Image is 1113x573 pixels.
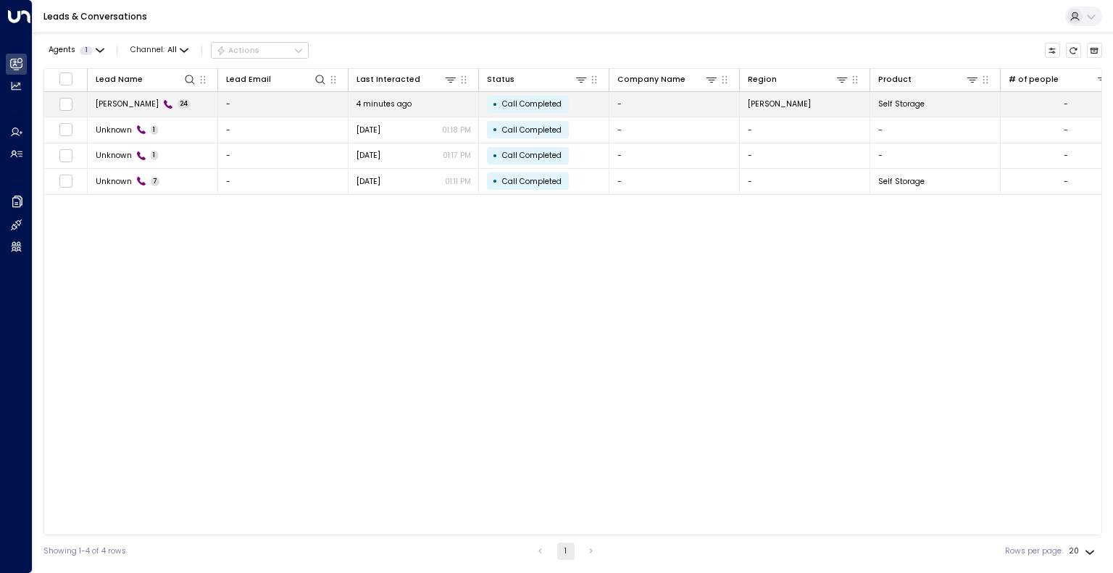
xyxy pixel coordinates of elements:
[151,177,160,186] span: 7
[1009,73,1059,86] div: # of people
[167,46,177,54] span: All
[218,143,349,169] td: -
[178,99,191,109] span: 24
[211,42,309,59] div: Button group with a nested menu
[878,73,912,86] div: Product
[443,150,471,161] p: 01:17 PM
[357,176,380,187] span: Aug 15, 2025
[96,125,132,135] span: Unknown
[80,46,93,55] span: 1
[502,176,562,187] span: Call Completed
[59,149,72,162] span: Toggle select row
[445,176,471,187] p: 01:11 PM
[357,150,380,161] span: Aug 15, 2025
[609,92,740,117] td: -
[43,10,147,22] a: Leads & Conversations
[218,169,349,194] td: -
[748,99,811,109] span: Kirkland
[1064,176,1068,187] div: -
[96,72,197,86] div: Lead Name
[226,72,328,86] div: Lead Email
[1064,150,1068,161] div: -
[487,73,514,86] div: Status
[740,143,870,169] td: -
[1087,43,1103,59] button: Archived Leads
[59,97,72,111] span: Toggle select row
[59,175,72,188] span: Toggle select row
[617,73,685,86] div: Company Name
[502,150,562,161] span: Call Completed
[216,46,260,56] div: Actions
[493,120,498,139] div: •
[218,117,349,143] td: -
[1005,545,1063,557] label: Rows per page:
[1069,543,1098,560] div: 20
[211,42,309,59] button: Actions
[59,123,72,137] span: Toggle select row
[878,99,925,109] span: Self Storage
[502,99,562,109] span: Call Completed
[878,72,980,86] div: Product
[96,150,132,161] span: Unknown
[487,72,588,86] div: Status
[609,117,740,143] td: -
[357,73,420,86] div: Last Interacted
[1064,99,1068,109] div: -
[740,169,870,194] td: -
[878,176,925,187] span: Self Storage
[493,172,498,191] div: •
[43,545,126,557] div: Showing 1-4 of 4 rows
[609,169,740,194] td: -
[870,117,1001,143] td: -
[609,143,740,169] td: -
[502,125,562,135] span: Call Completed
[493,95,498,114] div: •
[126,43,193,58] button: Channel:All
[43,43,108,58] button: Agents1
[96,73,143,86] div: Lead Name
[96,176,132,187] span: Unknown
[59,72,72,85] span: Toggle select all
[493,146,498,165] div: •
[96,99,159,109] span: Spiros
[531,543,601,560] nav: pagination navigation
[226,73,271,86] div: Lead Email
[740,117,870,143] td: -
[1009,72,1110,86] div: # of people
[1066,43,1082,59] span: Refresh
[357,72,458,86] div: Last Interacted
[357,99,412,109] span: 4 minutes ago
[151,151,159,160] span: 1
[218,92,349,117] td: -
[617,72,719,86] div: Company Name
[748,72,849,86] div: Region
[126,43,193,58] span: Channel:
[748,73,777,86] div: Region
[557,543,575,560] button: page 1
[49,46,75,54] span: Agents
[1064,125,1068,135] div: -
[1045,43,1061,59] button: Customize
[442,125,471,135] p: 01:18 PM
[357,125,380,135] span: Aug 15, 2025
[151,125,159,135] span: 1
[870,143,1001,169] td: -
